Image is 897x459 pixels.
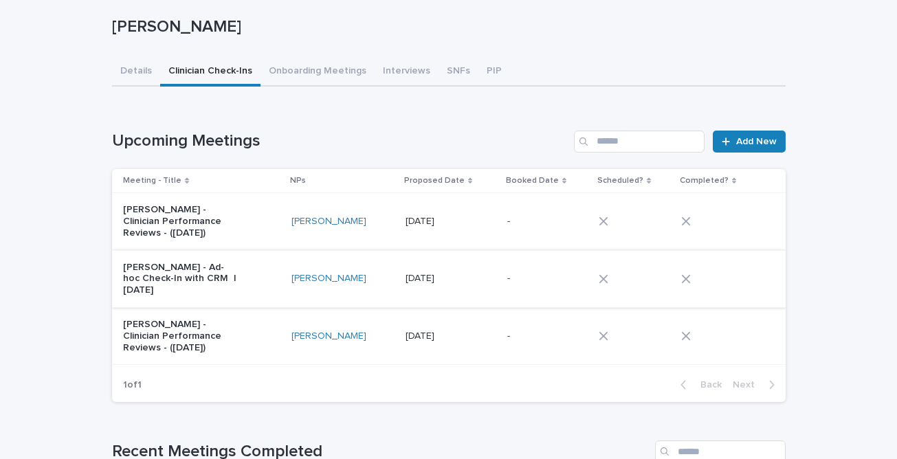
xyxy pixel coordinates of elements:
button: Interviews [375,58,439,87]
p: Meeting - Title [123,173,181,188]
p: NPs [290,173,306,188]
a: [PERSON_NAME] [291,216,366,227]
p: [PERSON_NAME] - Clinician Performance Reviews - ([DATE]) [123,204,238,238]
p: [DATE] [406,213,437,227]
p: Booked Date [506,173,559,188]
span: Back [692,380,722,390]
a: [PERSON_NAME] [291,273,366,284]
p: [DATE] [406,328,437,342]
a: Add New [713,131,785,153]
p: Completed? [680,173,729,188]
span: Add New [736,137,777,146]
button: SNFs [439,58,478,87]
p: - [507,270,513,284]
h1: Upcoming Meetings [112,131,569,151]
a: [PERSON_NAME] [291,331,366,342]
button: Back [669,379,727,391]
button: Onboarding Meetings [261,58,375,87]
button: Clinician Check-Ins [160,58,261,87]
p: [PERSON_NAME] - Clinician Performance Reviews - ([DATE]) [123,319,238,353]
button: Details [112,58,160,87]
p: Proposed Date [404,173,465,188]
span: Next [733,380,763,390]
p: 1 of 1 [112,368,153,402]
p: [DATE] [406,270,437,284]
tr: [PERSON_NAME] - Ad-hoc Check-In with CRM | [DATE][PERSON_NAME] [DATE][DATE] -- [112,250,786,307]
p: [PERSON_NAME] [112,17,780,37]
button: Next [727,379,786,391]
button: PIP [478,58,510,87]
p: [PERSON_NAME] - Ad-hoc Check-In with CRM | [DATE] [123,262,238,296]
p: - [507,213,513,227]
tr: [PERSON_NAME] - Clinician Performance Reviews - ([DATE])[PERSON_NAME] [DATE][DATE] -- [112,307,786,364]
p: Scheduled? [597,173,643,188]
p: - [507,328,513,342]
tr: [PERSON_NAME] - Clinician Performance Reviews - ([DATE])[PERSON_NAME] [DATE][DATE] -- [112,193,786,250]
input: Search [574,131,705,153]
